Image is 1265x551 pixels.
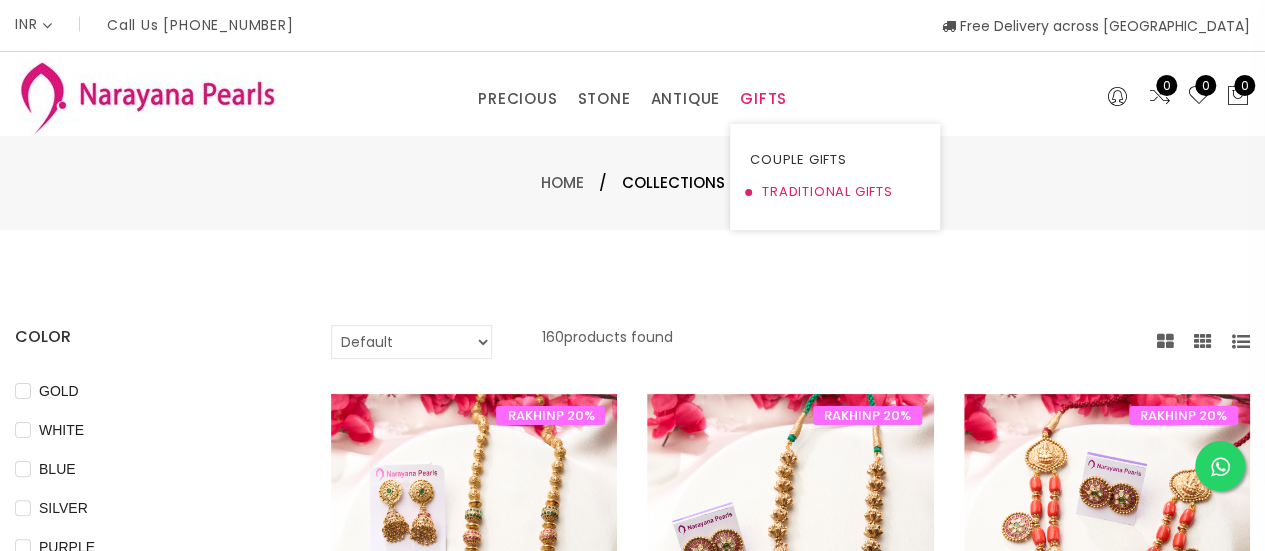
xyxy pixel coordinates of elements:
span: WHITE [31,419,92,441]
a: Home [541,172,584,193]
span: GOLD [31,380,87,402]
button: 0 [1226,84,1250,110]
span: / [599,171,607,195]
a: 0 [1187,84,1211,110]
span: RAKHINP 20% [496,406,605,425]
span: Free Delivery across [GEOGRAPHIC_DATA] [942,16,1250,36]
a: COUPLE GIFTS [750,144,920,176]
span: 0 [1234,75,1255,96]
span: 0 [1195,75,1216,96]
span: SILVER [31,497,96,519]
span: RAKHINP 20% [813,406,922,425]
a: GIFTS [740,84,787,114]
span: 0 [1156,75,1177,96]
p: Call Us [PHONE_NUMBER] [107,18,294,32]
a: STONE [577,84,630,114]
span: Collections [622,171,725,195]
a: TRADITIONAL GIFTS [750,176,920,208]
a: PRECIOUS [478,84,557,114]
span: BLUE [31,458,84,480]
a: ANTIQUE [650,84,720,114]
a: 0 [1148,84,1172,110]
span: RAKHINP 20% [1129,406,1238,425]
p: 160 products found [542,325,673,359]
h4: COLOR [15,325,271,349]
